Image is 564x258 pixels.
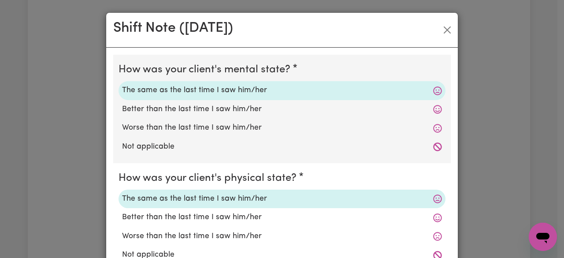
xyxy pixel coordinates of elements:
[119,170,300,186] legend: How was your client's physical state?
[529,223,557,251] iframe: Button to launch messaging window
[122,104,442,115] label: Better than the last time I saw him/her
[122,85,442,96] label: The same as the last time I saw him/her
[119,62,294,78] legend: How was your client's mental state?
[122,141,442,153] label: Not applicable
[122,122,442,134] label: Worse than the last time I saw him/her
[122,212,442,223] label: Better than the last time I saw him/her
[440,23,454,37] button: Close
[122,231,442,242] label: Worse than the last time I saw him/her
[113,20,233,37] h2: Shift Note ( [DATE] )
[122,193,442,205] label: The same as the last time I saw him/her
